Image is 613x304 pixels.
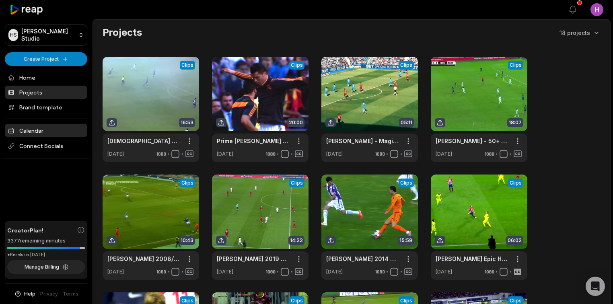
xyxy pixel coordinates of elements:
[436,137,510,145] a: [PERSON_NAME] - 50+ Moments Impossible To Forget
[217,137,291,145] a: Prime [PERSON_NAME] was UNREAL!
[7,226,43,234] span: Creator Plan!
[5,101,87,114] a: Brand template
[107,137,181,145] a: [DEMOGRAPHIC_DATA] Neymar SHOCKING the World
[107,255,181,263] a: [PERSON_NAME] 2008⧸09 👑 Ballon D'Or Level(1)
[5,71,87,84] a: Home
[24,290,35,298] span: Help
[586,277,605,296] div: Open Intercom Messenger
[5,86,87,99] a: Projects
[436,255,510,263] a: [PERSON_NAME] Epic Humiliations
[14,290,35,298] button: Help
[326,255,400,263] a: [PERSON_NAME] 2014 ► Ballon d'Or Level👑
[103,26,142,39] h2: Projects
[7,260,85,274] button: Manage Billing
[21,28,75,42] p: [PERSON_NAME] Studio
[40,290,58,298] a: Privacy
[7,237,85,245] div: 3377 remaining minutes
[560,29,601,37] button: 18 projects
[217,255,291,263] a: [PERSON_NAME] 2019 👑 Amazing Dribbling Skills, Showboating, Pace, Goals & Passes
[5,52,87,66] button: Create Project
[5,139,87,153] span: Connect Socials
[8,29,18,41] div: HS
[5,124,87,137] a: Calendar
[326,137,400,145] a: [PERSON_NAME] - Magic skills 2017⧸2018
[63,290,78,298] a: Terms
[7,252,85,258] div: *Resets on [DATE]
